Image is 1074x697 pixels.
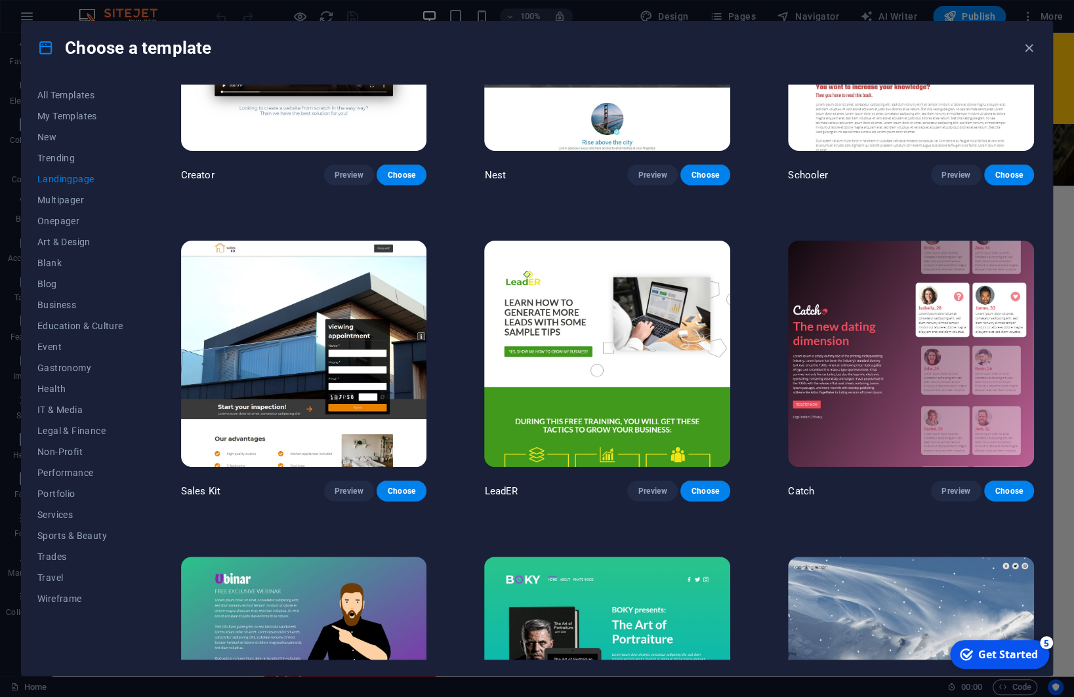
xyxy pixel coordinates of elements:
[37,258,123,268] span: Blank
[788,485,814,498] p: Catch
[37,468,123,478] span: Performance
[691,170,720,180] span: Choose
[324,165,374,186] button: Preview
[680,165,730,186] button: Choose
[37,405,123,415] span: IT & Media
[37,111,123,121] span: My Templates
[931,481,981,502] button: Preview
[37,231,123,252] button: Art & Design
[37,525,123,546] button: Sports & Beauty
[37,378,123,399] button: Health
[37,426,123,436] span: Legal & Finance
[995,170,1023,180] span: Choose
[37,447,123,457] span: Non-Profit
[37,321,123,331] span: Education & Culture
[37,90,123,100] span: All Templates
[37,363,123,373] span: Gastronomy
[37,315,123,336] button: Education & Culture
[941,170,970,180] span: Preview
[37,530,123,541] span: Sports & Beauty
[37,127,123,148] button: New
[638,170,667,180] span: Preview
[37,273,123,294] button: Blog
[484,169,506,182] p: Nest
[37,106,123,127] button: My Templates
[37,37,211,58] h4: Choose a template
[37,420,123,441] button: Legal & Finance
[37,195,123,205] span: Multipager
[37,551,123,562] span: Trades
[377,165,426,186] button: Choose
[984,165,1034,186] button: Choose
[37,593,123,604] span: Wireframe
[627,481,677,502] button: Preview
[37,588,123,609] button: Wireframe
[37,462,123,483] button: Performance
[37,132,123,142] span: New
[691,486,720,496] span: Choose
[181,241,427,467] img: Sales Kit
[37,509,123,520] span: Services
[37,294,123,315] button: Business
[484,241,730,467] img: LeadER
[37,336,123,357] button: Event
[638,486,667,496] span: Preview
[181,485,220,498] p: Sales Kit
[37,300,123,310] span: Business
[37,546,123,567] button: Trades
[37,189,123,210] button: Multipager
[788,169,828,182] p: Schooler
[37,572,123,583] span: Travel
[387,170,416,180] span: Choose
[941,486,970,496] span: Preview
[37,483,123,504] button: Portfolio
[37,153,123,163] span: Trending
[37,174,123,184] span: Landingpage
[37,279,123,289] span: Blog
[995,486,1023,496] span: Choose
[377,481,426,502] button: Choose
[484,485,518,498] p: LeadER
[3,5,102,34] div: Get Started 5 items remaining, 0% complete
[37,252,123,273] button: Blank
[37,85,123,106] button: All Templates
[181,169,215,182] p: Creator
[37,210,123,231] button: Onepager
[788,241,1034,467] img: Catch
[37,488,123,499] span: Portfolio
[627,165,677,186] button: Preview
[37,504,123,525] button: Services
[37,384,123,394] span: Health
[37,399,123,420] button: IT & Media
[37,567,123,588] button: Travel
[680,481,730,502] button: Choose
[37,342,123,352] span: Event
[324,481,374,502] button: Preview
[387,486,416,496] span: Choose
[37,441,123,462] button: Non-Profit
[31,12,91,27] div: Get Started
[37,357,123,378] button: Gastronomy
[37,169,123,189] button: Landingpage
[984,481,1034,502] button: Choose
[931,165,981,186] button: Preview
[37,237,123,247] span: Art & Design
[335,486,363,496] span: Preview
[93,1,106,14] div: 5
[37,148,123,169] button: Trending
[37,216,123,226] span: Onepager
[335,170,363,180] span: Preview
